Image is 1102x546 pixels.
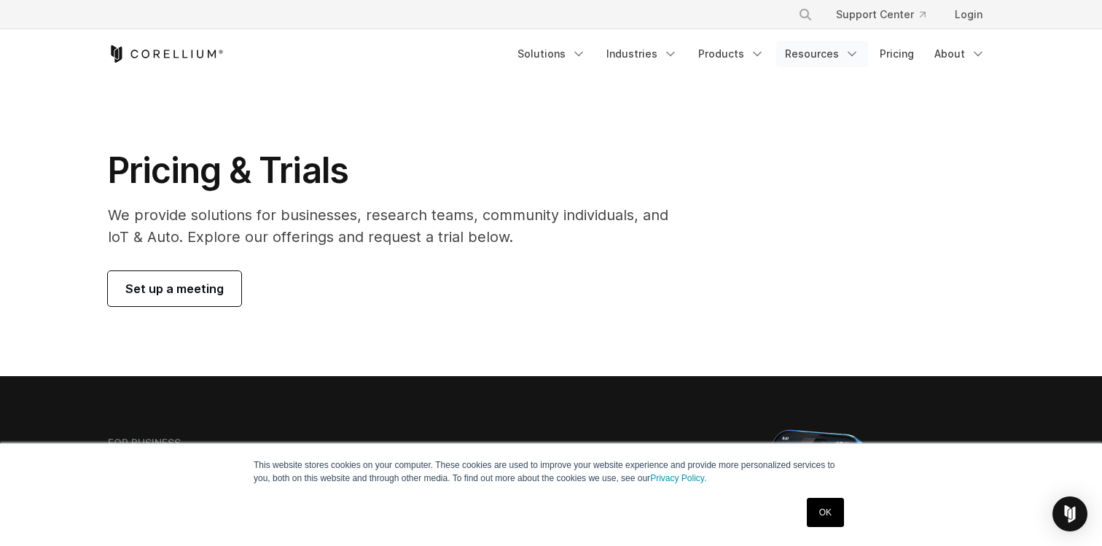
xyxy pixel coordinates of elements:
[824,1,937,28] a: Support Center
[108,437,181,450] h6: FOR BUSINESS
[108,271,241,306] a: Set up a meeting
[509,41,994,67] div: Navigation Menu
[792,1,818,28] button: Search
[871,41,923,67] a: Pricing
[108,204,689,248] p: We provide solutions for businesses, research teams, community individuals, and IoT & Auto. Explo...
[598,41,687,67] a: Industries
[509,41,595,67] a: Solutions
[781,1,994,28] div: Navigation Menu
[776,41,868,67] a: Resources
[689,41,773,67] a: Products
[926,41,994,67] a: About
[254,459,848,485] p: This website stores cookies on your computer. These cookies are used to improve your website expe...
[943,1,994,28] a: Login
[108,149,689,192] h1: Pricing & Trials
[125,280,224,297] span: Set up a meeting
[1052,496,1087,531] div: Open Intercom Messenger
[807,498,844,527] a: OK
[108,45,224,63] a: Corellium Home
[650,473,706,483] a: Privacy Policy.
